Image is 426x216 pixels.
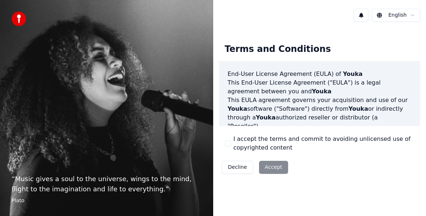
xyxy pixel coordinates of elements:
[228,105,247,112] span: Youka
[12,174,202,194] p: “ Music gives a soul to the universe, wings to the mind, flight to the imagination and life to ev...
[256,114,275,121] span: Youka
[12,12,26,26] img: youka
[349,105,368,112] span: Youka
[228,96,412,131] p: This EULA agreement governs your acquisition and use of our software ("Software") directly from o...
[228,78,412,96] p: This End-User License Agreement ("EULA") is a legal agreement between you and
[234,135,415,152] label: I accept the terms and commit to avoiding unlicensed use of copyrighted content
[222,161,253,174] button: Decline
[228,70,412,78] h3: End-User License Agreement (EULA) of
[312,88,331,95] span: Youka
[343,70,363,77] span: Youka
[12,197,202,204] footer: Plato
[219,38,337,61] div: Terms and Conditions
